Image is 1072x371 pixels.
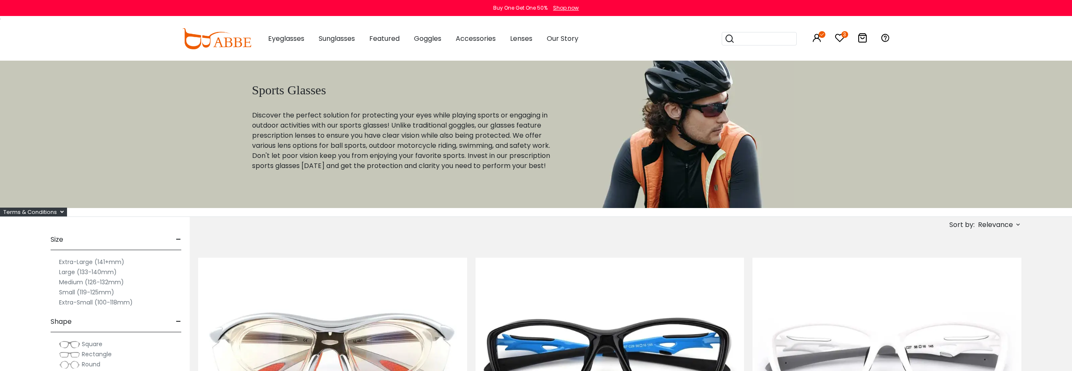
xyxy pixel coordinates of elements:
span: Eyeglasses [268,34,304,43]
span: - [176,230,181,250]
div: Buy One Get One 50% [493,4,548,12]
label: Medium (126-132mm) [59,277,124,287]
label: Large (133-140mm) [59,267,117,277]
span: Goggles [414,34,441,43]
span: Our Story [547,34,578,43]
span: Square [82,340,102,348]
img: prescription goggles [580,61,794,208]
img: Square.png [59,340,80,349]
span: Shape [51,312,72,332]
span: - [176,312,181,332]
span: Featured [369,34,400,43]
p: Discover the perfect solution for protecting your eyes while playing sports or engaging in outdoo... [252,110,559,171]
span: Relevance [978,217,1013,232]
label: Extra-Small (100-118mm) [59,297,133,307]
span: Sort by: [949,220,975,230]
span: Rectangle [82,350,112,358]
a: 3 [835,35,845,44]
span: Size [51,230,63,250]
span: Round [82,360,100,368]
span: Lenses [510,34,532,43]
i: 3 [841,31,848,38]
img: Rectangle.png [59,350,80,359]
a: Shop now [549,4,579,11]
label: Small (119-125mm) [59,287,114,297]
label: Extra-Large (141+mm) [59,257,124,267]
img: Round.png [59,360,80,369]
h1: Sports Glasses [252,83,559,98]
span: Accessories [456,34,496,43]
span: Sunglasses [319,34,355,43]
div: Shop now [553,4,579,12]
img: abbeglasses.com [182,28,251,49]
